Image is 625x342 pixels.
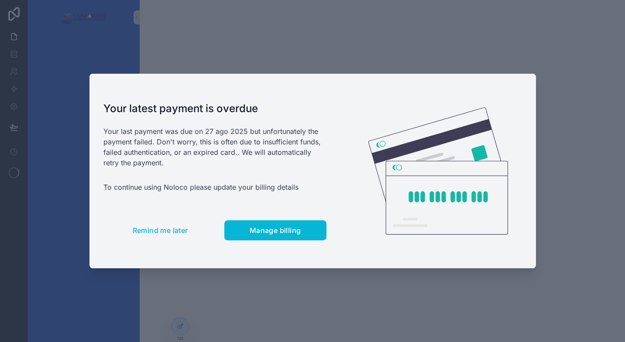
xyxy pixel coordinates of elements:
img: Credit card illustration [368,107,508,235]
button: Remind me later [103,220,217,240]
span: Manage billing [250,226,301,235]
button: Manage billing [224,220,326,240]
h1: Your latest payment is overdue [103,102,326,116]
p: Your last payment was due on 27 ago 2025 but unfortunately the payment failed. Don't worry, this ... [103,126,326,168]
p: To continue using Noloco please update your billing details [103,182,326,192]
span: Remind me later [133,226,188,235]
